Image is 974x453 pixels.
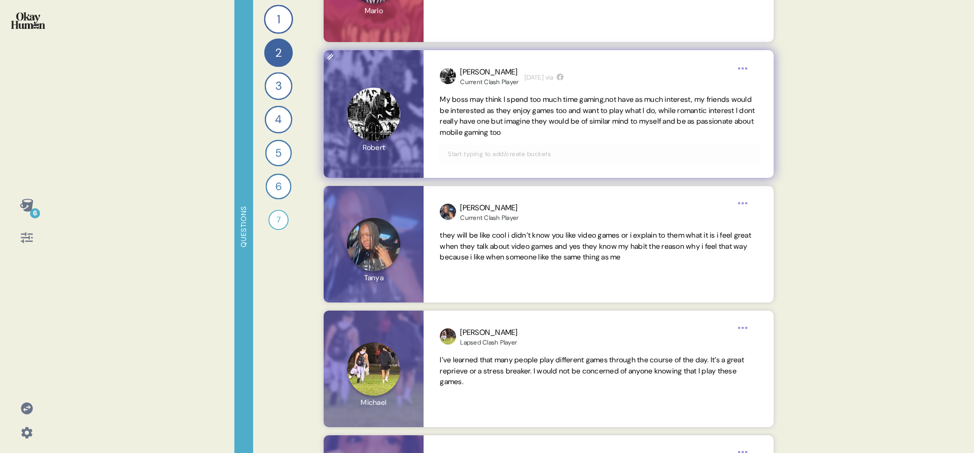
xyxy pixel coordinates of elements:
[11,12,45,29] img: okayhuman.3b1b6348.png
[265,106,292,133] div: 4
[460,78,518,86] div: Current Clash Player
[440,328,456,345] img: profilepic_24557541337264990.jpg
[460,338,517,347] div: Lapsed Clash Player
[268,210,289,230] div: 7
[525,72,543,83] time: [DATE]
[440,231,751,262] span: they will be like cool i didn’t know you like video games or i explain to them what it is i feel ...
[460,327,517,338] div: [PERSON_NAME]
[264,39,293,67] div: 2
[440,204,456,220] img: profilepic_24874021625557860.jpg
[460,202,518,214] div: [PERSON_NAME]
[30,208,40,218] div: 6
[265,140,292,166] div: 5
[442,148,755,160] input: Start typing to add/create buckets
[440,68,456,84] img: profilepic_25306107508991146.jpg
[266,174,292,200] div: 6
[440,355,744,387] span: I’ve learned that many people play different games through the course of the day. It’s a great re...
[264,5,293,33] div: 1
[460,214,518,222] div: Current Clash Player
[460,66,518,78] div: [PERSON_NAME]
[545,72,554,83] span: via
[440,95,755,137] span: My boss may think I spend too much time gaming,not have as much interest, my friends would be int...
[265,72,293,100] div: 3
